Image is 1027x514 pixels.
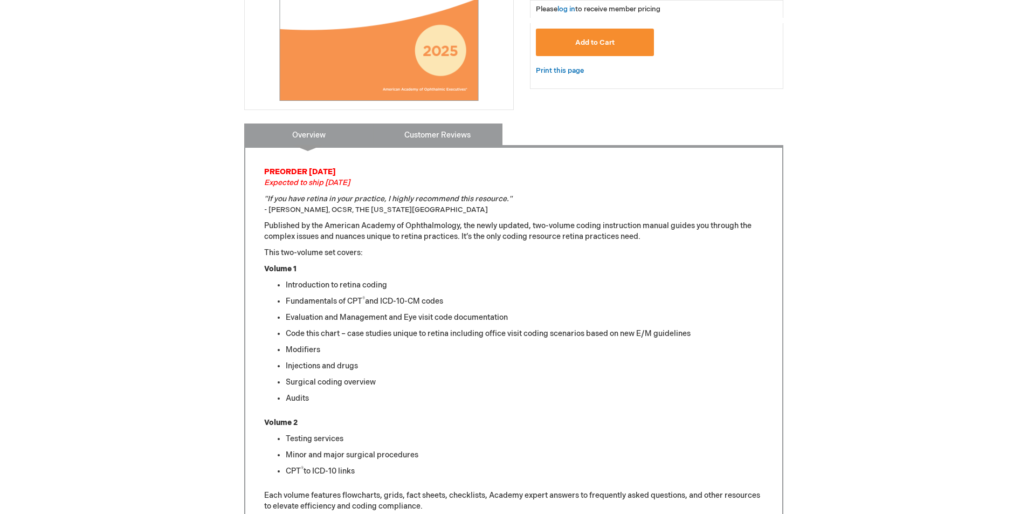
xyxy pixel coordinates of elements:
a: Print this page [536,64,584,78]
li: Testing services [286,434,763,444]
p: Published by the American Academy of Ophthalmology, the newly updated, two-volume coding instruct... [264,221,763,242]
sup: ® [301,466,304,472]
a: Customer Reviews [373,124,502,145]
li: CPT to ICD-10 links [286,466,763,477]
li: Surgical coding overview [286,377,763,388]
li: Evaluation and Management and Eye visit code documentation [286,312,763,323]
li: Code this chart – case studies unique to retina including office visit coding scenarios based on ... [286,328,763,339]
strong: Volume 2 [264,418,298,427]
strong: Volume 1 [264,264,297,273]
li: Audits [286,393,763,404]
strong: PREORDER [DATE] [264,167,336,176]
li: Fundamentals of CPT and ICD-10-CM codes [286,296,763,307]
li: Injections and drugs [286,361,763,372]
a: Overview [244,124,374,145]
em: Expected to ship [DATE] [264,178,350,187]
span: Add to Cart [575,38,615,47]
em: "If you have retina in your practice, I highly recommend this resource." [264,194,512,203]
li: Modifiers [286,345,763,355]
a: log in [557,5,575,13]
button: Add to Cart [536,29,654,56]
span: Please to receive member pricing [536,5,660,13]
p: This two-volume set covers: [264,248,763,258]
p: Each volume features flowcharts, grids, fact sheets, checklists, Academy expert answers to freque... [264,490,763,512]
li: Minor and major surgical procedures [286,450,763,461]
font: - [PERSON_NAME], OCSR, THE [US_STATE][GEOGRAPHIC_DATA] [264,205,488,214]
li: Introduction to retina coding [286,280,763,291]
sup: ® [362,296,365,303]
